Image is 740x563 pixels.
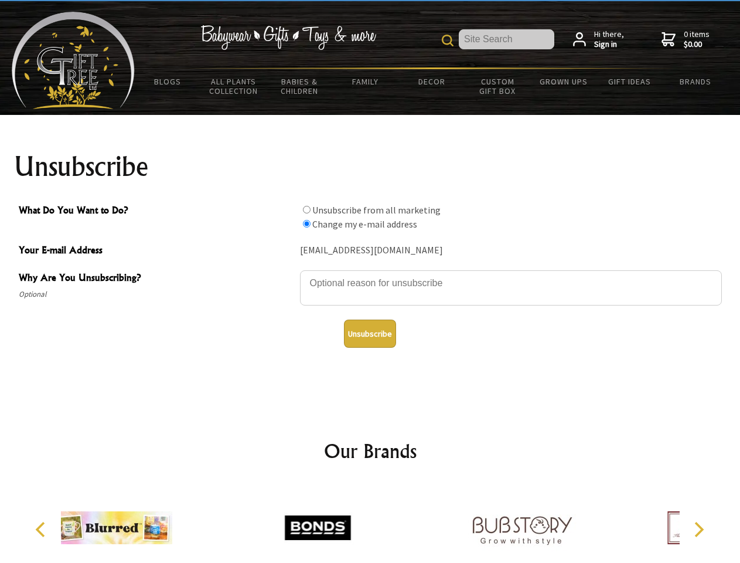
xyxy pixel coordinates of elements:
img: Babyware - Gifts - Toys and more... [12,12,135,109]
span: What Do You Want to Do? [19,203,294,220]
span: 0 items [684,29,710,50]
strong: $0.00 [684,39,710,50]
label: Unsubscribe from all marketing [312,204,441,216]
a: Grown Ups [530,69,596,94]
button: Next [686,517,711,542]
button: Previous [29,517,55,542]
input: What Do You Want to Do? [303,220,311,228]
strong: Sign in [594,39,624,50]
span: Your E-mail Address [19,243,294,260]
a: All Plants Collection [201,69,267,103]
span: Hi there, [594,29,624,50]
span: Why Are You Unsubscribing? [19,270,294,287]
div: [EMAIL_ADDRESS][DOMAIN_NAME] [300,242,722,260]
span: Optional [19,287,294,301]
label: Change my e-mail address [312,218,417,230]
button: Unsubscribe [344,320,396,348]
a: BLOGS [135,69,201,94]
a: Decor [398,69,465,94]
a: Hi there,Sign in [573,29,624,50]
a: Family [333,69,399,94]
h2: Our Brands [23,437,717,465]
h1: Unsubscribe [14,152,727,181]
img: Babywear - Gifts - Toys & more [200,25,376,50]
input: Site Search [459,29,554,49]
a: Custom Gift Box [465,69,531,103]
a: Gift Ideas [596,69,663,94]
textarea: Why Are You Unsubscribing? [300,270,722,306]
a: Brands [663,69,729,94]
input: What Do You Want to Do? [303,206,311,213]
a: 0 items$0.00 [661,29,710,50]
a: Babies & Children [267,69,333,103]
img: product search [442,35,453,46]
